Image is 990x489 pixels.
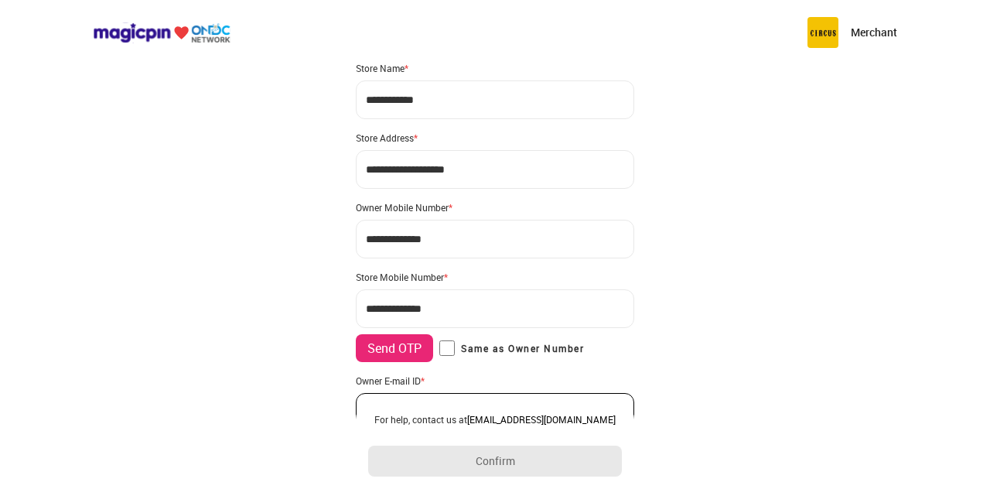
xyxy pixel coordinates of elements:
[356,201,634,214] div: Owner Mobile Number
[851,25,897,40] p: Merchant
[356,62,634,74] div: Store Name
[467,413,616,426] a: [EMAIL_ADDRESS][DOMAIN_NAME]
[807,17,838,48] img: circus.b677b59b.png
[356,132,634,144] div: Store Address
[356,374,634,387] div: Owner E-mail ID
[356,334,433,362] button: Send OTP
[439,340,455,356] input: Same as Owner Number
[356,271,634,283] div: Store Mobile Number
[368,446,622,477] button: Confirm
[93,22,230,43] img: ondc-logo-new-small.8a59708e.svg
[439,340,584,356] label: Same as Owner Number
[368,413,622,426] div: For help, contact us at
